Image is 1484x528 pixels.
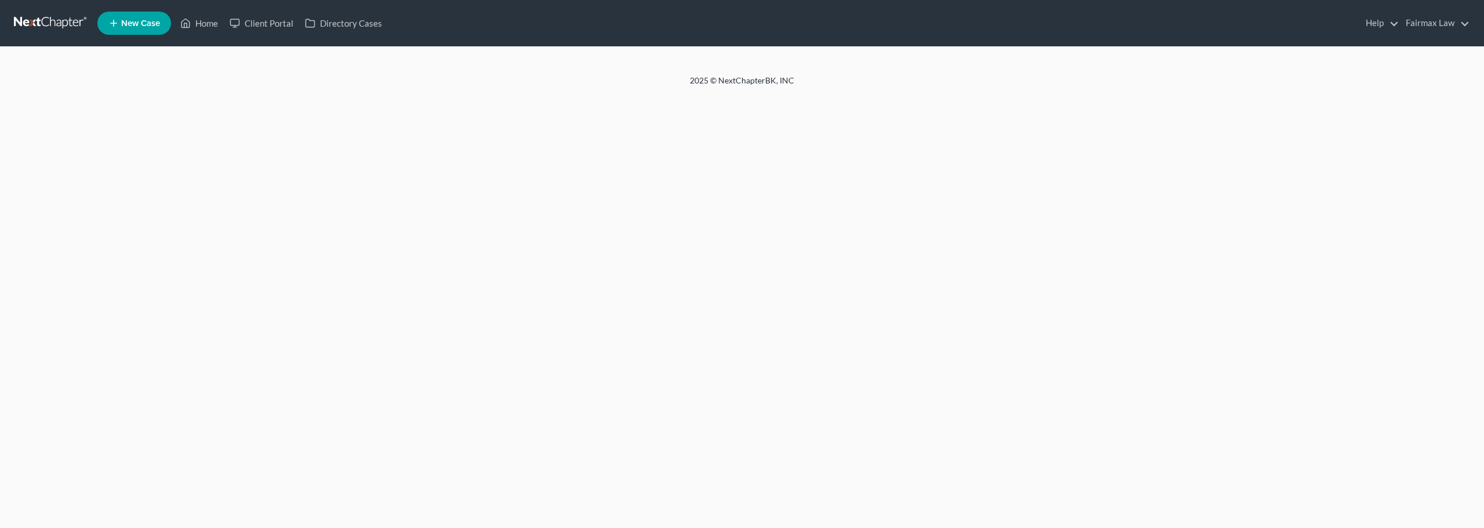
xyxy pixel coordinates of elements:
[1360,13,1399,34] a: Help
[174,13,224,34] a: Home
[412,75,1072,96] div: 2025 © NextChapterBK, INC
[1400,13,1470,34] a: Fairmax Law
[97,12,171,35] new-legal-case-button: New Case
[299,13,388,34] a: Directory Cases
[224,13,299,34] a: Client Portal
